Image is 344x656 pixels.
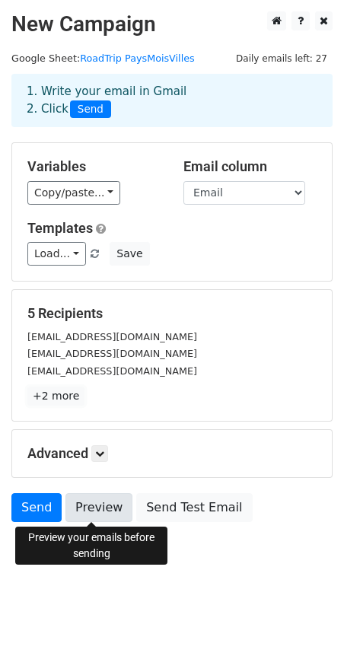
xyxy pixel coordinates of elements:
[136,493,252,522] a: Send Test Email
[27,331,197,342] small: [EMAIL_ADDRESS][DOMAIN_NAME]
[15,83,329,118] div: 1. Write your email in Gmail 2. Click
[70,100,111,119] span: Send
[183,158,317,175] h5: Email column
[11,53,195,64] small: Google Sheet:
[15,527,167,565] div: Preview your emails before sending
[11,493,62,522] a: Send
[27,158,161,175] h5: Variables
[80,53,195,64] a: RoadTrip PaysMoisVilles
[65,493,132,522] a: Preview
[27,181,120,205] a: Copy/paste...
[231,50,333,67] span: Daily emails left: 27
[27,305,317,322] h5: 5 Recipients
[27,387,84,406] a: +2 more
[110,242,149,266] button: Save
[27,348,197,359] small: [EMAIL_ADDRESS][DOMAIN_NAME]
[231,53,333,64] a: Daily emails left: 27
[27,445,317,462] h5: Advanced
[27,365,197,377] small: [EMAIL_ADDRESS][DOMAIN_NAME]
[27,242,86,266] a: Load...
[27,220,93,236] a: Templates
[11,11,333,37] h2: New Campaign
[268,583,344,656] div: Widget de chat
[268,583,344,656] iframe: Chat Widget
